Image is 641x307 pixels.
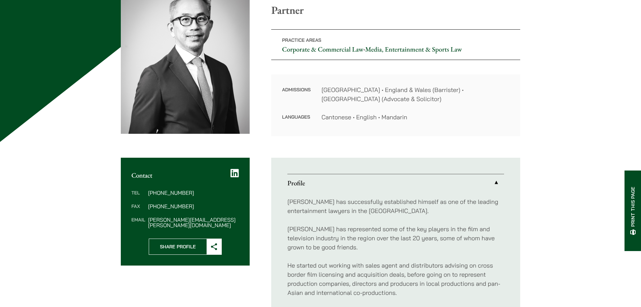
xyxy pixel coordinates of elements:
[271,29,520,60] p: •
[132,217,145,228] dt: Email
[149,239,207,254] span: Share Profile
[148,204,239,209] dd: [PHONE_NUMBER]
[149,239,222,255] button: Share Profile
[282,37,321,43] span: Practice Areas
[282,45,363,54] a: Corporate & Commercial Law
[287,174,504,192] a: Profile
[271,4,520,17] p: Partner
[287,224,504,252] p: [PERSON_NAME] has represented some of the key players in the film and television industry in the ...
[287,261,504,297] p: He started out working with sales agent and distributors advising on cross border film licensing ...
[148,190,239,195] dd: [PHONE_NUMBER]
[321,113,509,122] dd: Cantonese • English • Mandarin
[132,204,145,217] dt: Fax
[321,85,509,103] dd: [GEOGRAPHIC_DATA] • England & Wales (Barrister) • [GEOGRAPHIC_DATA] (Advocate & Solicitor)
[287,197,504,215] p: [PERSON_NAME] has successfully established himself as one of the leading entertainment lawyers in...
[132,171,239,179] h2: Contact
[365,45,462,54] a: Media, Entertainment & Sports Law
[282,113,311,122] dt: Languages
[230,168,239,178] a: LinkedIn
[132,190,145,204] dt: Tel
[148,217,239,228] dd: [PERSON_NAME][EMAIL_ADDRESS][PERSON_NAME][DOMAIN_NAME]
[282,85,311,113] dt: Admissions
